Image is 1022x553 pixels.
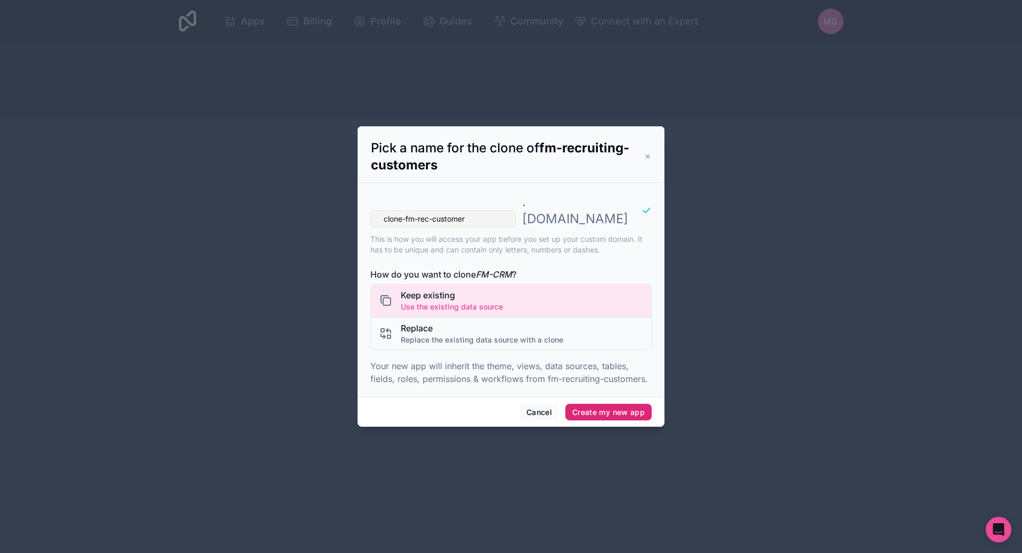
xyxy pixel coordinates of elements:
button: Cancel [520,404,559,421]
span: Replace [401,322,563,335]
input: app [370,210,516,227]
span: Use the existing data source [401,302,503,312]
p: This is how you will access your app before you set up your custom domain. It has to be unique an... [370,234,652,255]
i: FM-CRM [476,269,512,280]
div: Open Intercom Messenger [986,517,1011,542]
span: Keep existing [401,289,503,302]
p: Your new app will inherit the theme, views, data sources, tables, fields, roles, permissions & wo... [370,360,652,385]
span: Replace the existing data source with a clone [401,335,563,345]
button: Create my new app [565,404,652,421]
p: . [DOMAIN_NAME] [522,193,628,227]
span: How do you want to clone ? [370,268,652,281]
span: Pick a name for the clone of [371,140,629,173]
